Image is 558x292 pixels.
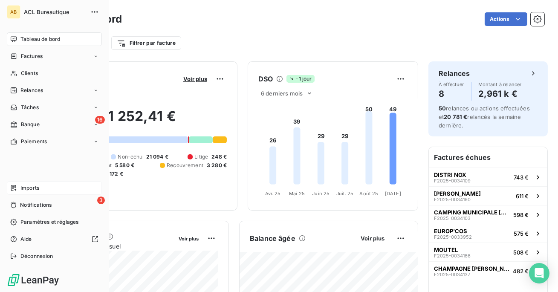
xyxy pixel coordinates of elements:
span: F2025-0033952 [434,234,472,240]
a: Aide [7,232,102,246]
span: 743 € [514,174,529,181]
span: Déconnexion [20,252,53,260]
span: Voir plus [361,235,385,242]
h6: Relances [439,68,470,78]
button: CHAMPAGNE [PERSON_NAME]F2025-0034137482 € [429,261,547,280]
span: CHAMPAGNE [PERSON_NAME] [434,265,509,272]
button: Voir plus [176,234,201,242]
h2: 41 252,41 € [48,108,227,133]
span: 3 [97,197,105,204]
span: ACL Bureautique [24,9,85,15]
img: Logo LeanPay [7,273,60,287]
span: Voir plus [183,75,207,82]
span: F2025-0034137 [434,272,470,277]
span: -172 € [107,170,123,178]
tspan: Avr. 25 [265,191,281,197]
span: Recouvrement [167,162,203,169]
tspan: Août 25 [359,191,378,197]
span: 21 094 € [146,153,168,161]
span: CAMPING MUNICIPALE [GEOGRAPHIC_DATA] [434,209,510,216]
span: F2025-0034166 [434,253,471,258]
span: 16 [95,116,105,124]
span: relances ou actions effectuées et relancés la semaine dernière. [439,105,530,129]
span: 6 derniers mois [261,90,303,97]
button: Actions [485,12,527,26]
h4: 8 [439,87,464,101]
span: 3 280 € [207,162,227,169]
h6: Factures échues [429,147,547,168]
tspan: Juin 25 [312,191,330,197]
span: Clients [21,69,38,77]
button: Filtrer par facture [111,36,181,50]
button: CAMPING MUNICIPALE [GEOGRAPHIC_DATA]F2025-0034103598 € [429,205,547,224]
span: Factures [21,52,43,60]
h4: 2,961 k € [478,87,522,101]
span: Tableau de bord [20,35,60,43]
button: EUROP'COSF2025-0033952575 € [429,224,547,243]
span: Chiffre d'affaires mensuel [48,242,173,251]
button: MOUTELF2025-0034166508 € [429,243,547,261]
h6: Balance âgée [250,233,295,243]
span: DISTRI NOX [434,171,466,178]
button: DISTRI NOXF2025-0034109743 € [429,168,547,186]
span: À effectuer [439,82,464,87]
span: 50 [439,105,446,112]
span: F2025-0034109 [434,178,471,183]
span: Imports [20,184,39,192]
tspan: Mai 25 [289,191,305,197]
span: 611 € [516,193,529,199]
span: Montant à relancer [478,82,522,87]
span: Non-échu [118,153,142,161]
div: Open Intercom Messenger [529,263,549,283]
span: -1 jour [286,75,314,83]
span: 482 € [513,268,529,275]
span: Paramètres et réglages [20,218,78,226]
div: AB [7,5,20,19]
span: 508 € [513,249,529,256]
span: 575 € [514,230,529,237]
button: Voir plus [181,75,210,83]
button: [PERSON_NAME]F2025-0034160611 € [429,186,547,205]
span: F2025-0034160 [434,197,471,202]
span: 20 781 € [444,113,467,120]
span: F2025-0034103 [434,216,471,221]
span: 598 € [513,211,529,218]
span: Paiements [21,138,47,145]
tspan: [DATE] [385,191,401,197]
span: 5 580 € [115,162,134,169]
span: Aide [20,235,32,243]
span: MOUTEL [434,246,458,253]
span: Notifications [20,201,52,209]
button: Voir plus [358,234,387,242]
h6: DSO [258,74,273,84]
span: EUROP'COS [434,228,467,234]
span: Litige [194,153,208,161]
tspan: Juil. 25 [336,191,353,197]
span: Voir plus [179,236,199,242]
span: 248 € [211,153,227,161]
span: [PERSON_NAME] [434,190,481,197]
span: Tâches [21,104,39,111]
span: Banque [21,121,40,128]
span: Relances [20,87,43,94]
